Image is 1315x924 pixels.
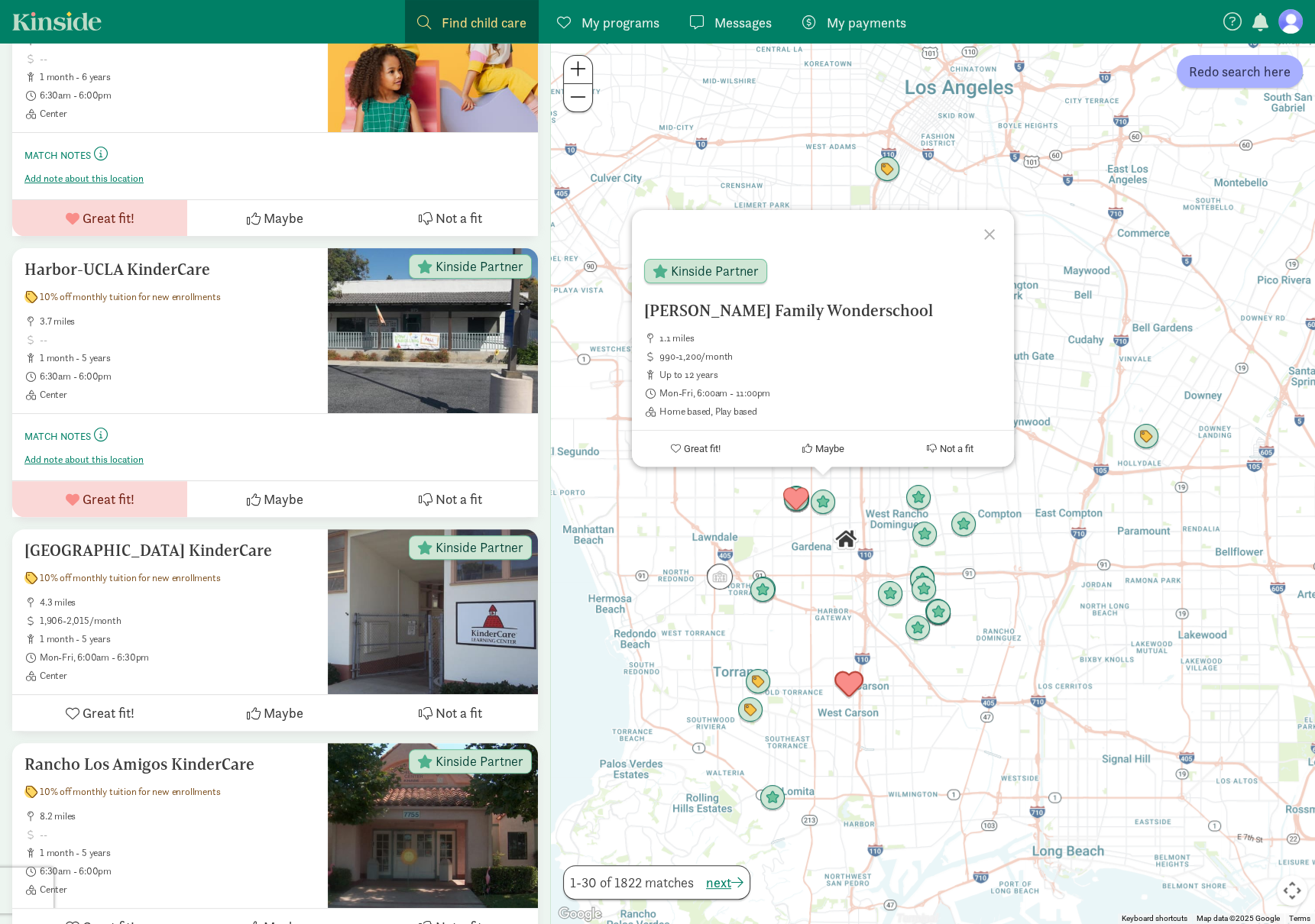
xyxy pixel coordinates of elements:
[714,12,772,33] span: Messages
[743,571,782,609] div: Click to see details
[739,663,777,701] div: Click to see details
[264,208,303,228] span: Maybe
[83,489,134,509] span: Great fit!
[815,443,844,454] span: Maybe
[905,515,944,554] div: Click to see details
[1189,61,1291,82] span: Redo search here
[777,480,815,518] div: Click to see details
[1197,914,1280,922] span: Map data ©2025 Google
[1122,913,1187,924] button: Keyboard shortcuts
[264,703,303,723] span: Maybe
[40,651,316,664] span: Mon-Fri, 6:00am - 6:30pm
[363,481,538,517] button: Not a fit
[12,11,102,31] a: Kinside
[363,695,538,731] button: Not a fit
[40,572,220,584] span: 10% off monthly tuition for new enrollments
[632,431,760,467] button: Great fit!
[940,443,973,454] span: Not a fit
[40,315,316,328] span: 3.7 miles
[363,200,538,236] button: Not a fit
[12,481,187,517] button: Great fit!
[187,200,362,236] button: Maybe
[40,847,316,859] span: 1 month - 5 years
[436,703,482,723] span: Not a fit
[1127,418,1165,456] div: Click to see details
[644,302,1002,320] h5: [PERSON_NAME] Family Wonderschool
[24,541,316,560] h5: [GEOGRAPHIC_DATA] KinderCare
[1277,875,1307,906] button: Map camera controls
[1289,914,1310,922] a: Terms (opens in new tab)
[12,200,187,236] button: Great fit!
[701,557,739,596] div: Click to see details
[436,754,523,768] span: Kinside Partner
[671,264,759,278] span: Kinside Partner
[40,633,316,645] span: 1 month - 5 years
[760,431,887,467] button: Maybe
[555,904,605,924] img: Google
[40,615,316,627] span: 1,906-2,015/month
[1177,55,1303,88] button: Redo search here
[24,430,91,443] small: Match Notes
[886,431,1014,467] button: Not a fit
[899,609,937,648] div: Click to see details
[903,561,941,599] div: Click to see details
[659,405,1002,418] span: Home based, Play based
[581,12,659,33] span: My programs
[187,481,362,517] button: Maybe
[12,695,187,731] button: Great fit!
[659,387,1002,399] span: Mon-Fri, 6:00am - 11:00pm
[436,208,482,228] span: Not a fit
[40,71,316,83] span: 1 month - 6 years
[24,454,144,466] button: Add note about this location
[659,369,1002,381] span: up to 12 years
[24,755,316,774] h5: Rancho Los Amigos KinderCare
[905,570,943,609] div: Click to see details
[436,489,482,509] span: Not a fit
[40,89,316,102] span: 6:30am - 6:00pm
[744,570,782,609] div: Click to see details
[40,389,316,401] span: Center
[40,596,316,609] span: 4.3 miles
[40,291,220,303] span: 10% off monthly tuition for new enrollments
[40,810,316,822] span: 8.2 miles
[264,489,303,509] span: Maybe
[442,12,526,33] span: Find child care
[83,208,134,228] span: Great fit!
[659,332,1002,344] span: 1.1 miles
[731,691,769,729] div: Click to see details
[40,865,316,877] span: 6:30am - 6:00pm
[827,520,865,558] div: Click to see details
[40,670,316,682] span: Center
[555,904,605,924] a: Open this area in Google Maps (opens a new window)
[40,370,316,383] span: 6:30am - 6:00pm
[659,351,1002,363] span: 990-1,200/month
[944,506,983,544] div: Click to see details
[24,149,91,162] small: Match Notes
[827,12,906,33] span: My payments
[436,541,523,554] span: Kinside Partner
[570,872,694,893] span: 1-30 of 1822 matches
[918,593,957,631] div: Click to see details
[777,480,815,519] div: Click to see details
[24,173,144,185] button: Add note about this location
[40,108,316,120] span: Center
[436,260,523,273] span: Kinside Partner
[706,872,743,893] button: next
[868,150,906,189] div: Click to see details
[919,593,957,632] div: Click to see details
[83,703,134,723] span: Great fit!
[187,695,362,731] button: Maybe
[753,779,792,817] div: Click to see details
[899,479,938,517] div: Click to see details
[871,575,909,613] div: Click to see details
[828,664,870,705] div: Click to see details
[40,352,316,364] span: 1 month - 5 years
[684,443,721,454] span: Great fit!
[903,560,941,598] div: Click to see details
[40,884,316,896] span: Center
[804,483,842,522] div: Click to see details
[40,786,220,798] span: 10% off monthly tuition for new enrollments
